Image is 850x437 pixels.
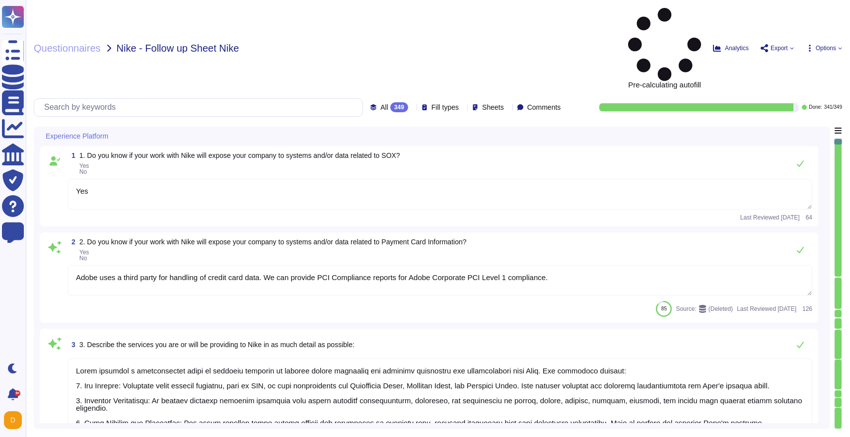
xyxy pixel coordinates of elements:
span: 1 [68,152,75,159]
span: Source: [676,305,733,313]
span: 2 [68,238,75,245]
button: Analytics [713,44,749,52]
span: Last Reviewed [DATE] [740,215,800,220]
span: Pre-calculating autofill [628,8,701,88]
span: Nike - Follow up Sheet Nike [117,43,239,53]
span: 85 [661,306,667,311]
span: Yes No [79,162,89,175]
span: Yes No [79,249,89,262]
span: 126 [800,306,812,312]
span: Analytics [725,45,749,51]
textarea: Adobe uses a third party for handling of credit card data. We can provide PCI Compliance reports ... [68,265,812,296]
span: Fill types [431,104,459,111]
div: 349 [390,102,408,112]
span: Comments [527,104,561,111]
textarea: Yes [68,179,812,210]
button: user [2,409,29,431]
input: Search by keywords [39,99,362,116]
span: Options [816,45,836,51]
span: (Deleted) [708,306,733,312]
span: Last Reviewed [DATE] [737,306,796,312]
span: Export [771,45,788,51]
span: 2. Do you know if your work with Nike will expose your company to systems and/or data related to ... [79,238,467,246]
span: Experience Platform [46,133,108,140]
span: Done: [809,105,822,110]
div: 9+ [14,390,20,396]
span: Sheets [482,104,504,111]
span: 3. Describe the services you are or will be providing to Nike in as much detail as possible: [79,341,354,349]
span: 64 [804,215,812,220]
span: All [380,104,388,111]
span: 1. Do you know if your work with Nike will expose your company to systems and/or data related to ... [79,151,400,159]
img: user [4,411,22,429]
span: Questionnaires [34,43,101,53]
span: 341 / 349 [824,105,842,110]
span: 3 [68,341,75,348]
